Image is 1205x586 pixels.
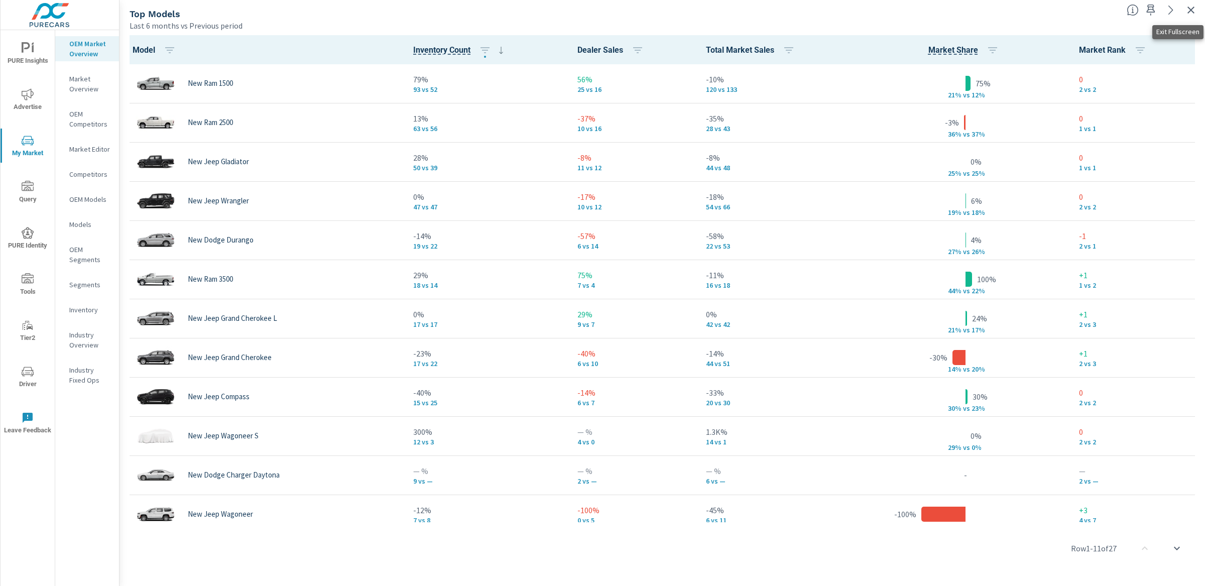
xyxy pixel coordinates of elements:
[413,399,561,407] p: 15 vs 25
[940,130,967,139] p: 36% v
[940,443,967,452] p: 29% v
[188,353,272,362] p: New Jeep Grand Cherokee
[413,203,561,211] p: 47 vs 47
[69,74,111,94] p: Market Overview
[413,308,561,320] p: 0%
[706,125,852,133] p: 28 vs 43
[577,152,690,164] p: -8%
[577,308,690,320] p: 29%
[413,125,561,133] p: 63 vs 56
[69,280,111,290] p: Segments
[1079,152,1193,164] p: 0
[706,242,852,250] p: 22 vs 53
[1079,112,1193,125] p: 0
[706,191,852,203] p: -18%
[413,73,561,85] p: 79%
[188,236,254,245] p: New Dodge Durango
[188,314,277,323] p: New Jeep Grand Cherokee L
[577,399,690,407] p: 6 vs 7
[4,135,52,159] span: My Market
[130,9,180,19] h5: Top Models
[706,399,852,407] p: 20 vs 30
[706,203,852,211] p: 54 vs 66
[188,196,249,205] p: New Jeep Wrangler
[4,366,52,390] span: Driver
[706,281,852,289] p: 16 vs 18
[973,391,988,403] p: 30%
[55,71,119,96] div: Market Overview
[940,247,967,256] p: 27% v
[69,365,111,385] p: Industry Fixed Ops
[1079,125,1193,133] p: 1 vs 1
[706,164,852,172] p: 44 vs 48
[1079,242,1193,250] p: 2 vs 1
[577,85,690,93] p: 25 vs 16
[4,412,52,436] span: Leave Feedback
[55,106,119,132] div: OEM Competitors
[55,142,119,157] div: Market Editor
[69,219,111,229] p: Models
[1079,347,1193,360] p: +1
[971,430,982,442] p: 0%
[136,303,176,333] img: glamour
[940,90,967,99] p: 21% v
[55,327,119,353] div: Industry Overview
[577,516,690,524] p: 0 vs 5
[577,320,690,328] p: 9 vs 7
[136,107,176,138] img: glamour
[894,508,916,520] p: -100%
[188,471,280,480] p: New Dodge Charger Daytona
[577,426,690,438] p: — %
[136,264,176,294] img: glamour
[136,421,176,451] img: glamour
[577,281,690,289] p: 7 vs 4
[977,273,996,285] p: 100%
[940,365,967,374] p: 14% v
[413,387,561,399] p: -40%
[706,44,799,56] span: Total Market Sales
[69,245,111,265] p: OEM Segments
[1079,477,1193,485] p: 2 vs —
[577,387,690,399] p: -14%
[706,320,852,328] p: 42 vs 42
[1079,191,1193,203] p: 0
[967,130,991,139] p: s 37%
[413,44,470,56] span: The number of vehicles currently in dealer inventory. This does not include shared inventory, nor...
[967,365,991,374] p: s 20%
[55,192,119,207] div: OEM Models
[706,438,852,446] p: 14 vs 1
[413,112,561,125] p: 13%
[1079,164,1193,172] p: 1 vs 1
[971,195,982,207] p: 6%
[4,319,52,344] span: Tier2
[577,347,690,360] p: -40%
[413,191,561,203] p: 0%
[136,68,176,98] img: glamour
[188,431,259,440] p: New Jeep Wagoneer S
[967,404,991,413] p: s 23%
[136,460,176,490] img: glamour
[940,404,967,413] p: 30% v
[413,477,561,485] p: 9 vs —
[577,73,690,85] p: 56%
[55,363,119,388] div: Industry Fixed Ops
[929,351,947,364] p: -30%
[1079,516,1193,524] p: 4 vs 7
[1079,269,1193,281] p: +1
[413,281,561,289] p: 18 vs 14
[188,79,233,88] p: New Ram 1500
[706,85,852,93] p: 120 vs 133
[967,286,991,295] p: s 22%
[413,504,561,516] p: -12%
[945,116,959,129] p: -3%
[577,44,648,56] span: Dealer Sales
[1079,73,1193,85] p: 0
[706,516,852,524] p: 6 vs 11
[413,152,561,164] p: 28%
[413,347,561,360] p: -23%
[706,426,852,438] p: 1.3K%
[976,77,991,89] p: 75%
[964,469,967,481] p: -
[413,438,561,446] p: 12 vs 3
[55,242,119,267] div: OEM Segments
